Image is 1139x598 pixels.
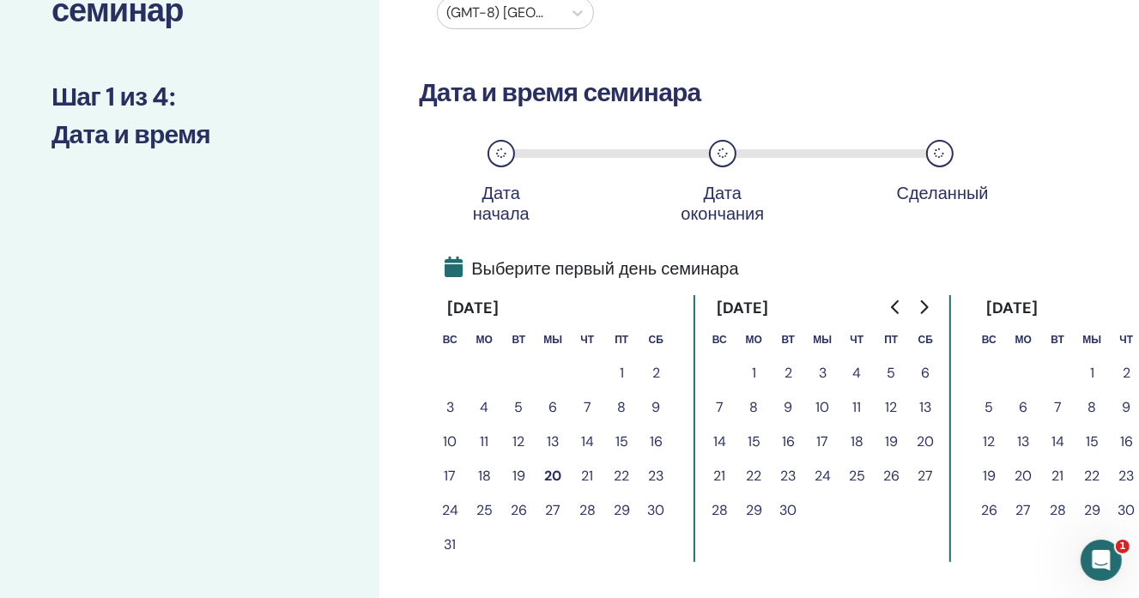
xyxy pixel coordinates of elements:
[1084,467,1100,485] font: 22
[874,322,908,356] th: Пятница
[1050,501,1066,519] font: 28
[169,80,175,113] font: :
[1118,467,1134,485] font: 23
[473,182,530,225] font: Дата начала
[615,432,628,450] font: 15
[882,290,910,324] button: Перейти к предыдущему месяцу
[604,322,639,356] th: Пятница
[983,467,996,485] font: 19
[548,398,557,416] font: 6
[442,501,458,519] font: 24
[620,364,624,382] font: 1
[712,333,727,347] font: Вс
[885,432,898,450] font: 19
[579,501,596,519] font: 28
[480,432,488,450] font: 11
[639,322,673,356] th: Суббота
[918,467,933,485] font: 27
[51,118,210,151] font: Дата и время
[511,501,527,519] font: 26
[982,333,997,347] font: Вс
[1123,364,1130,382] font: 2
[887,364,895,382] font: 5
[443,432,457,450] font: 10
[514,398,523,416] font: 5
[1017,432,1029,450] font: 13
[570,322,604,356] th: Четверг
[1015,501,1031,519] font: 27
[852,364,861,382] font: 4
[648,467,663,485] font: 23
[580,333,594,347] font: Чт
[919,398,931,416] font: 13
[712,501,728,519] font: 28
[444,535,456,553] font: 31
[921,364,930,382] font: 6
[1051,467,1063,485] font: 21
[849,467,865,485] font: 25
[1015,333,1032,347] font: Мо
[1081,540,1122,581] iframe: Интерком-чат в режиме реального времени
[419,76,700,109] font: Дата и время семинара
[544,467,561,485] font: 20
[713,432,726,450] font: 14
[512,432,524,450] font: 12
[1075,322,1109,356] th: Среда
[713,467,725,485] font: 21
[813,333,832,347] font: Мы
[746,333,762,347] font: Мо
[478,467,491,485] font: 18
[748,432,760,450] font: 15
[476,501,493,519] font: 25
[1090,364,1094,382] font: 1
[839,322,874,356] th: Четверг
[782,432,795,450] font: 16
[1054,398,1062,416] font: 7
[819,364,827,382] font: 3
[615,333,628,347] font: Пт
[746,467,761,485] font: 22
[51,80,169,113] font: Шаг 1 из 4
[543,333,562,347] font: Мы
[780,467,796,485] font: 23
[614,501,630,519] font: 29
[884,333,898,347] font: Пт
[446,398,454,416] font: 3
[746,501,762,519] font: 29
[1006,322,1040,356] th: Понедельник
[972,322,1006,356] th: Воскресенье
[617,398,626,416] font: 8
[717,298,768,318] font: [DATE]
[771,322,805,356] th: Вторник
[784,398,792,416] font: 9
[512,467,525,485] font: 19
[815,467,831,485] font: 24
[1086,432,1099,450] font: 15
[749,398,758,416] font: 8
[536,322,570,356] th: Среда
[918,333,933,347] font: Сб
[1118,501,1135,519] font: 30
[476,333,493,347] font: Мо
[985,398,993,416] font: 5
[581,467,593,485] font: 21
[1082,333,1101,347] font: Мы
[581,432,594,450] font: 14
[1119,541,1126,552] font: 1
[910,290,937,324] button: Перейти к следующему месяцу
[545,501,560,519] font: 27
[471,257,738,280] font: Выберите первый день семинара
[850,333,863,347] font: Чт
[1084,501,1100,519] font: 29
[716,398,724,416] font: 7
[467,322,501,356] th: Понедельник
[785,364,792,382] font: 2
[1051,432,1064,450] font: 14
[702,322,736,356] th: Воскресенье
[614,467,629,485] font: 22
[1088,398,1096,416] font: 8
[443,333,457,347] font: Вс
[681,182,764,225] font: Дата окончания
[897,182,989,204] font: Сделанный
[752,364,756,382] font: 1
